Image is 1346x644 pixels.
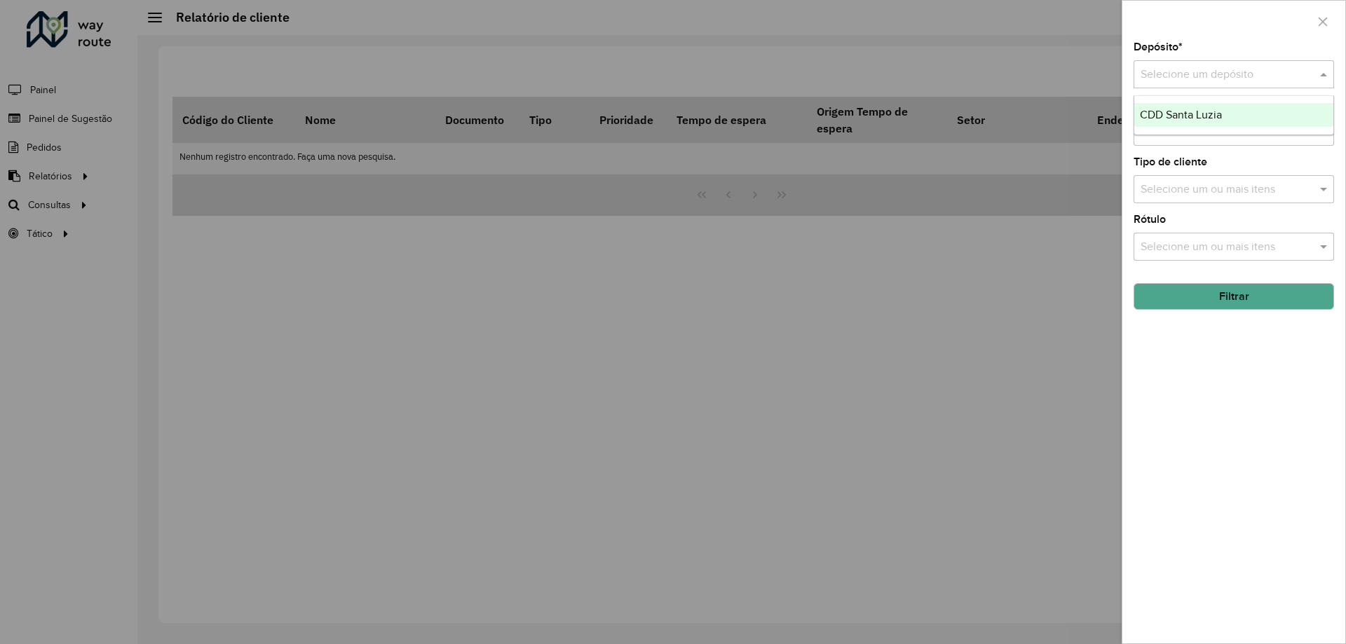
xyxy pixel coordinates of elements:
[1134,153,1207,170] label: Tipo de cliente
[1134,95,1334,135] ng-dropdown-panel: Options list
[1134,211,1166,228] label: Rótulo
[1134,283,1334,310] button: Filtrar
[1140,109,1222,121] span: CDD Santa Luzia
[1134,39,1183,55] label: Depósito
